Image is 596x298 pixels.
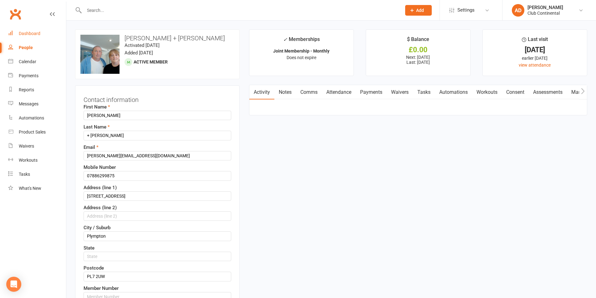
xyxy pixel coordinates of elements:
div: Reports [19,87,34,92]
label: City / Suburb [84,224,110,231]
label: Address (line 2) [84,204,117,211]
a: view attendance [519,63,551,68]
label: Member Number [84,285,119,292]
label: Postcode [84,264,104,272]
input: Email [84,151,231,160]
label: Last Name [84,123,110,131]
a: Automations [8,111,66,125]
i: ✓ [283,37,287,43]
a: Notes [274,85,296,99]
p: Next: [DATE] Last: [DATE] [372,55,465,65]
h3: [PERSON_NAME] + [PERSON_NAME] [80,35,234,42]
a: Consent [502,85,529,99]
a: Calendar [8,55,66,69]
input: Mobile Number [84,171,231,180]
strong: Joint Membership - Monthly [273,48,329,53]
input: Address (line 1) [84,191,231,201]
a: What's New [8,181,66,195]
span: Does not expire [287,55,316,60]
label: Email [84,144,99,151]
img: image1745076804.png [80,35,120,74]
time: Added [DATE] [125,50,153,56]
time: Activated [DATE] [125,43,160,48]
div: £0.00 [372,47,465,53]
input: Last Name [84,131,231,140]
div: Messages [19,101,38,106]
a: Activity [249,85,274,99]
div: Open Intercom Messenger [6,277,21,292]
a: Workouts [8,153,66,167]
input: City / Suburb [84,231,231,241]
div: Workouts [19,158,38,163]
div: Club Continental [527,10,563,16]
div: What's New [19,186,41,191]
a: People [8,41,66,55]
div: Memberships [283,35,320,47]
input: State [84,252,231,261]
a: Tasks [8,167,66,181]
span: Active member [134,59,168,64]
a: Assessments [529,85,567,99]
input: First Name [84,111,231,120]
a: Clubworx [8,6,23,22]
a: Automations [435,85,472,99]
input: Address (line 2) [84,211,231,221]
div: Payments [19,73,38,78]
div: Tasks [19,172,30,177]
label: Address (line 1) [84,184,117,191]
a: Product Sales [8,125,66,139]
div: Product Sales [19,129,46,134]
label: State [84,244,94,252]
span: Add [416,8,424,13]
a: Attendance [322,85,356,99]
div: earlier [DATE] [488,55,581,62]
div: Dashboard [19,31,40,36]
a: Workouts [472,85,502,99]
div: [DATE] [488,47,581,53]
input: Postcode [84,272,231,281]
a: Waivers [387,85,413,99]
label: Mobile Number [84,164,116,171]
div: $ Balance [407,35,429,47]
a: Tasks [413,85,435,99]
div: Automations [19,115,44,120]
div: Calendar [19,59,36,64]
div: [PERSON_NAME] [527,5,563,10]
a: Messages [8,97,66,111]
a: Comms [296,85,322,99]
a: Payments [356,85,387,99]
h3: Contact information [84,94,231,103]
a: Reports [8,83,66,97]
a: Payments [8,69,66,83]
a: Waivers [8,139,66,153]
div: People [19,45,33,50]
div: AD [512,4,524,17]
button: Add [405,5,432,16]
div: Last visit [522,35,548,47]
label: First Name [84,103,110,111]
div: Waivers [19,144,34,149]
input: Search... [82,6,397,15]
span: Settings [457,3,475,17]
a: Dashboard [8,27,66,41]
